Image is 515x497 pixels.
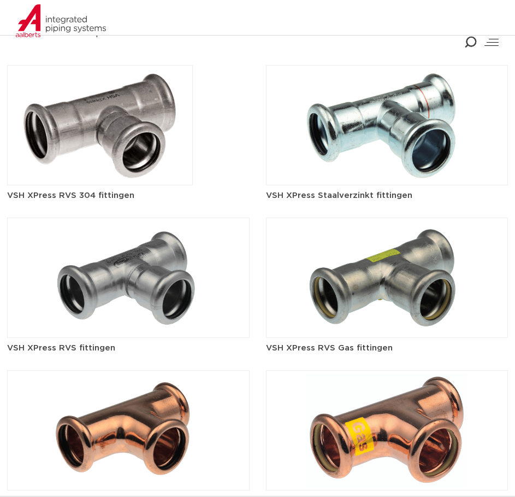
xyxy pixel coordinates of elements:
a: VSH XPress RVS fittingen [7,273,250,354]
h5: VSH XPress Staalverzinkt fittingen [266,190,508,201]
a: VSH XPress RVS Gas fittingen [266,273,508,354]
h5: VSH XPress RVS 304 fittingen [7,190,250,201]
a: VSH XPress RVS 304 fittingen [7,121,250,201]
a: VSH XPress Staalverzinkt fittingen [266,121,508,201]
h5: VSH XPress RVS Gas fittingen [266,342,508,354]
h5: VSH XPress RVS fittingen [7,342,250,354]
